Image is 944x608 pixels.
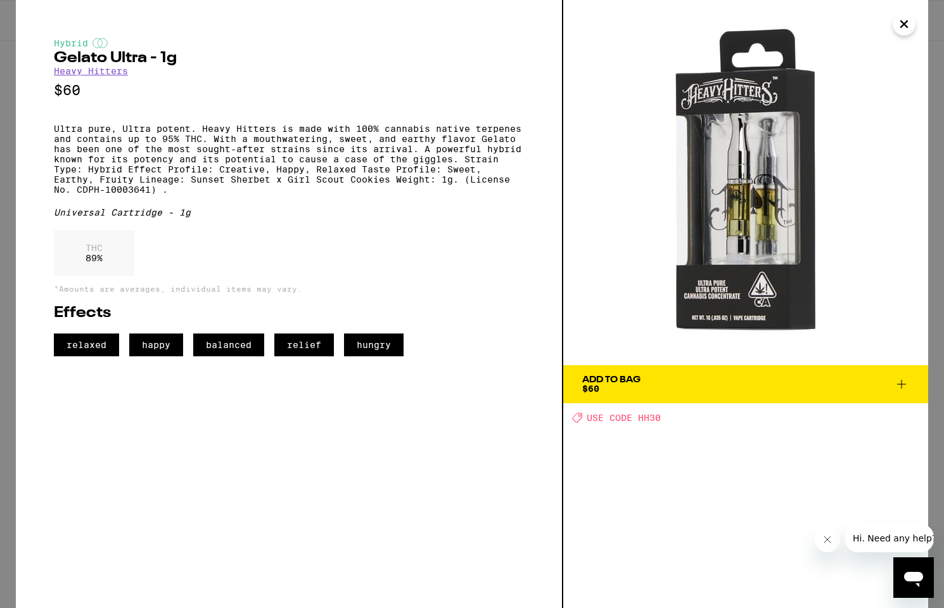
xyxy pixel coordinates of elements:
span: Hi. Need any help? [8,9,91,19]
span: relief [274,333,334,356]
span: balanced [193,333,264,356]
div: Universal Cartridge - 1g [54,207,524,217]
p: Ultra pure, Ultra potent. Heavy Hitters is made with 100% cannabis native terpenes and contains u... [54,124,524,195]
span: relaxed [54,333,119,356]
div: Add To Bag [582,375,641,384]
iframe: Close message [815,527,840,552]
a: Heavy Hitters [54,66,128,76]
p: THC [86,243,103,253]
h2: Gelato Ultra - 1g [54,51,524,66]
iframe: Message from company [845,524,934,552]
span: hungry [344,333,404,356]
img: hybridColor.svg [92,38,108,48]
span: $60 [582,384,599,394]
button: Close [893,13,915,36]
div: 89 % [54,230,134,276]
button: Add To Bag$60 [563,365,928,403]
p: *Amounts are averages, individual items may vary. [54,285,524,293]
p: $60 [54,82,524,98]
h2: Effects [54,306,524,321]
iframe: Button to launch messaging window [893,557,934,598]
span: happy [129,333,183,356]
div: Hybrid [54,38,524,48]
span: USE CODE HH30 [587,413,661,423]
